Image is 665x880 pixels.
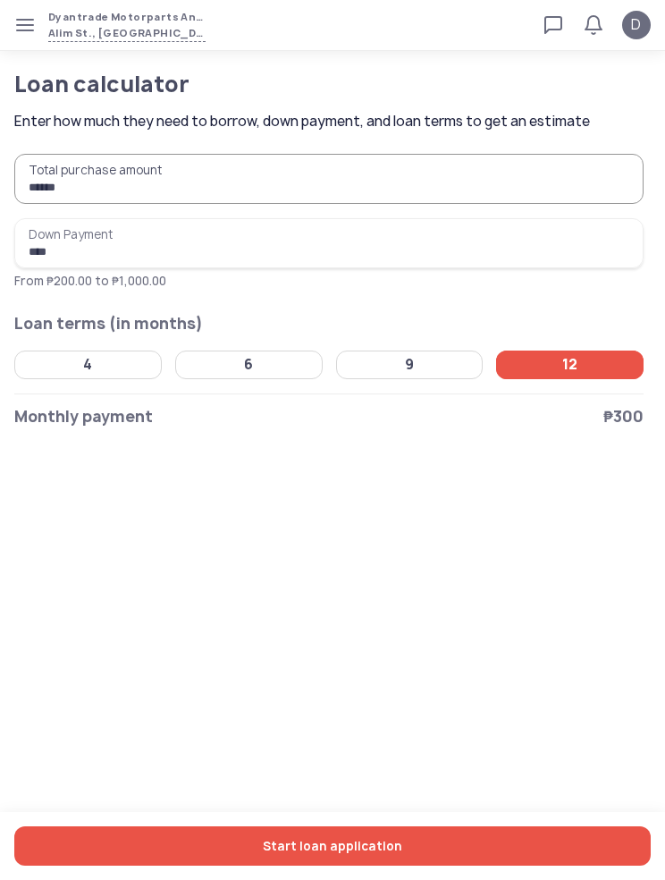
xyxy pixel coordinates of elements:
[14,404,153,429] span: Monthly payment
[48,9,206,25] span: Dyantrade Motorparts And Accessories Kidapawan
[603,404,644,429] span: ₱300
[562,356,577,374] div: 12
[244,356,253,374] div: 6
[631,14,641,36] span: D
[83,356,92,374] div: 4
[14,154,644,204] input: Total purchase amount
[14,272,644,290] p: From ₱200.00 to ₱1,000.00
[622,11,651,39] button: D
[48,9,206,42] button: Dyantrade Motorparts And Accessories KidapawanAlim St., [GEOGRAPHIC_DATA], [GEOGRAPHIC_DATA], [GE...
[405,356,414,374] div: 9
[14,111,651,132] span: Enter how much they need to borrow, down payment, and loan terms to get an estimate
[14,826,651,866] button: Start loan application
[14,72,543,97] h1: Loan calculator
[48,25,206,41] span: Alim St., [GEOGRAPHIC_DATA], [GEOGRAPHIC_DATA], [GEOGRAPHIC_DATA], [GEOGRAPHIC_DATA], PHL
[36,826,629,866] span: Start loan application
[14,218,644,268] input: Down PaymentFrom ₱200.00 to ₱1,000.00
[14,311,644,336] h2: Loan terms (in months)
